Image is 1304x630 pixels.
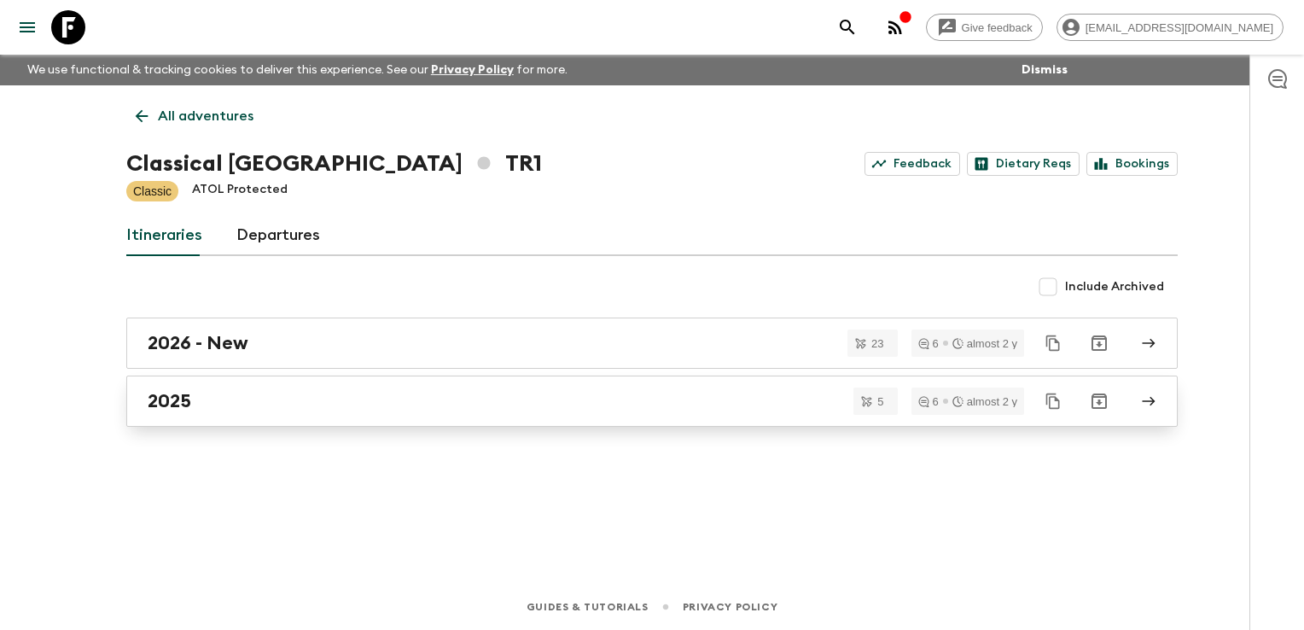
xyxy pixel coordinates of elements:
button: Archive [1082,384,1116,418]
a: Itineraries [126,215,202,256]
p: All adventures [158,106,253,126]
button: search adventures [830,10,864,44]
div: almost 2 y [952,338,1017,349]
p: ATOL Protected [192,181,288,201]
div: [EMAIL_ADDRESS][DOMAIN_NAME] [1057,14,1284,41]
a: Bookings [1086,152,1178,176]
button: Duplicate [1038,386,1068,417]
button: Archive [1082,326,1116,360]
h2: 2025 [148,390,191,412]
a: Feedback [864,152,960,176]
h2: 2026 - New [148,332,248,354]
a: Guides & Tutorials [527,598,649,616]
button: menu [10,10,44,44]
a: Departures [236,215,320,256]
p: Classic [133,183,172,200]
a: Give feedback [926,14,1043,41]
p: We use functional & tracking cookies to deliver this experience. See our for more. [20,55,574,85]
a: 2025 [126,376,1178,427]
h1: Classical [GEOGRAPHIC_DATA] TR1 [126,147,542,181]
span: Include Archived [1065,278,1164,295]
span: Give feedback [952,21,1042,34]
a: Privacy Policy [683,598,777,616]
span: 5 [867,396,894,407]
div: almost 2 y [952,396,1017,407]
div: 6 [918,338,939,349]
div: 6 [918,396,939,407]
span: [EMAIL_ADDRESS][DOMAIN_NAME] [1076,21,1283,34]
a: All adventures [126,99,263,133]
a: 2026 - New [126,318,1178,369]
a: Privacy Policy [431,64,514,76]
a: Dietary Reqs [967,152,1080,176]
button: Dismiss [1017,58,1072,82]
button: Duplicate [1038,328,1068,359]
span: 23 [861,338,894,349]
